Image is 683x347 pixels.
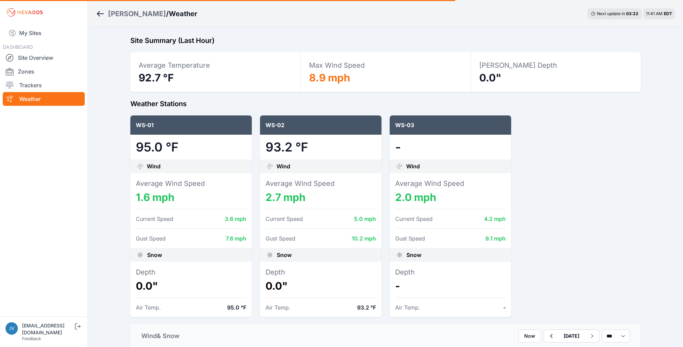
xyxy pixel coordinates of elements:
h2: Weather Stations [130,99,641,109]
span: / [166,9,169,19]
a: My Sites [3,25,85,41]
a: Site Overview [3,51,85,65]
dt: Depth [266,267,376,277]
span: Next update in [597,11,625,16]
span: Snow [277,251,292,259]
dd: - [395,280,506,292]
dt: Gust Speed [266,234,295,243]
dd: 7.6 mph [226,234,246,243]
div: [EMAIL_ADDRESS][DOMAIN_NAME] [22,322,73,336]
dd: - [503,303,506,312]
button: [DATE] [558,330,585,342]
div: WS-02 [260,115,381,135]
dt: Average Wind Speed [136,179,246,188]
dd: - [395,140,506,154]
a: Trackers [3,78,85,92]
a: [PERSON_NAME] [108,9,166,19]
dd: 95.0 °F [227,303,246,312]
dd: 9.1 mph [485,234,506,243]
dd: 1.6 mph [136,191,246,203]
a: Zones [3,65,85,78]
dt: Air Temp. [395,303,420,312]
dt: Average Wind Speed [266,179,376,188]
div: 03 : 22 [626,11,638,16]
dt: Current Speed [136,215,173,223]
span: EDT [664,11,672,16]
span: 92.7 °F [139,71,174,84]
dd: 2.0 mph [395,191,506,203]
span: Average Temperature [139,61,210,69]
span: Wind [276,162,290,170]
dt: Current Speed [266,215,303,223]
span: Wind [406,162,420,170]
dd: 0.0" [136,280,246,292]
span: DASHBOARD [3,44,33,50]
img: jvivenzio@ampliform.com [5,322,18,335]
dt: Gust Speed [395,234,425,243]
span: 11:41 AM [646,11,662,16]
dd: 10.2 mph [352,234,376,243]
div: WS-03 [390,115,511,135]
dd: 5.0 mph [354,215,376,223]
dt: Current Speed [395,215,433,223]
nav: Breadcrumb [96,5,197,23]
div: Wind & Snow [141,331,179,341]
span: 8.9 mph [309,71,350,84]
a: Feedback [22,336,41,341]
div: WS-01 [130,115,252,135]
span: Snow [147,251,162,259]
dd: 0.0" [266,280,376,292]
span: Snow [407,251,421,259]
span: 0.0" [479,71,502,84]
dt: Air Temp. [266,303,291,312]
button: Now [518,329,541,343]
dt: Average Wind Speed [395,179,506,188]
h2: Site Summary (Last Hour) [130,36,641,45]
span: Max Wind Speed [309,61,365,69]
dd: 95.0 °F [136,140,246,154]
dd: 93.2 °F [357,303,376,312]
dd: 93.2 °F [266,140,376,154]
span: [PERSON_NAME] Depth [479,61,557,69]
dd: 2.7 mph [266,191,376,203]
dt: Depth [136,267,246,277]
dt: Depth [395,267,506,277]
a: Weather [3,92,85,106]
h3: Weather [169,9,197,19]
dt: Air Temp. [136,303,161,312]
img: Nevados [5,7,44,18]
dd: 4.2 mph [484,215,506,223]
dt: Gust Speed [136,234,166,243]
dd: 3.6 mph [225,215,246,223]
span: Wind [147,162,161,170]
